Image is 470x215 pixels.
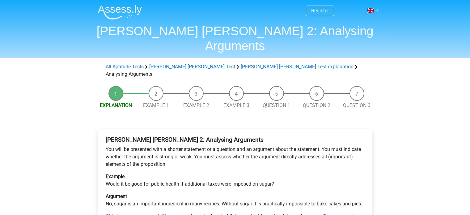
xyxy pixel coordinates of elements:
p: Would it be good for public health if additional taxes were imposed on sugar? [106,173,365,188]
a: [PERSON_NAME] [PERSON_NAME] Test explanation [241,64,354,70]
a: Example 3 [223,102,249,108]
p: No, sugar is an important ingredient in many recipes. Without sugar it is practically impossible ... [106,193,365,208]
p: You will be presented with a shorter statement or a question and an argument about the statement.... [106,146,365,168]
a: Question 3 [343,102,370,108]
a: [PERSON_NAME] [PERSON_NAME] Test [149,64,235,70]
a: All Aptitude Tests [106,64,144,70]
b: Example [106,174,125,179]
a: Question 2 [303,102,330,108]
a: Register [311,8,329,14]
a: Explanation [100,102,132,108]
a: Example 2 [183,102,209,108]
b: [PERSON_NAME] [PERSON_NAME] 2: Analysing Arguments [106,136,264,143]
h1: [PERSON_NAME] [PERSON_NAME] 2: Analysing Arguments [93,24,377,53]
img: Assessly [98,5,142,19]
a: Example 1 [143,102,169,108]
b: Argument [106,193,127,199]
div: Analysing Arguments [103,63,367,78]
a: Question 1 [263,102,290,108]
